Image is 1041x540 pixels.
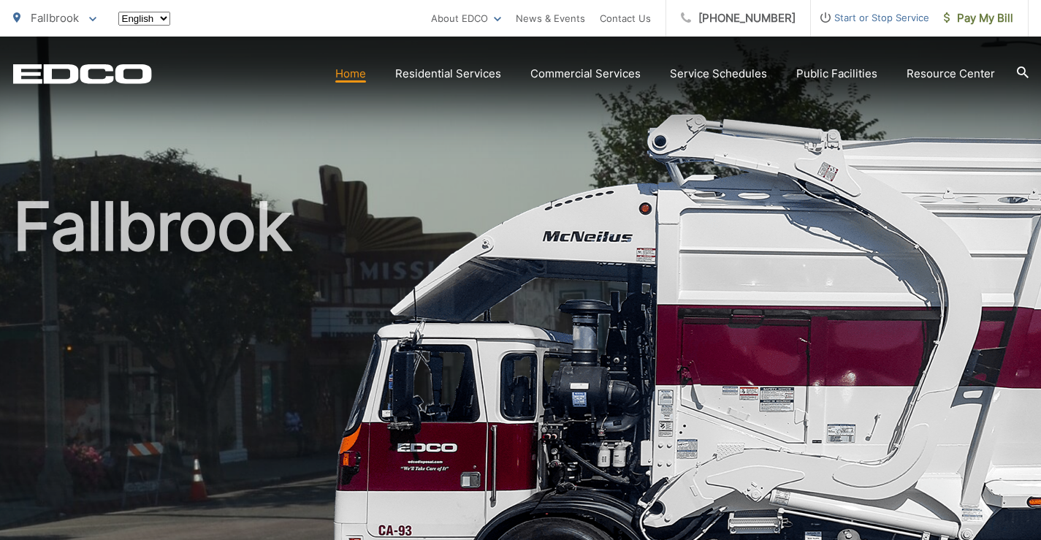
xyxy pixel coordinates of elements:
a: About EDCO [431,9,501,27]
a: Residential Services [395,65,501,83]
a: Contact Us [600,9,651,27]
select: Select a language [118,12,170,26]
a: Public Facilities [796,65,877,83]
span: Pay My Bill [944,9,1013,27]
a: Home [335,65,366,83]
a: EDCD logo. Return to the homepage. [13,64,152,84]
a: News & Events [516,9,585,27]
a: Resource Center [907,65,995,83]
a: Service Schedules [670,65,767,83]
a: Commercial Services [530,65,641,83]
span: Fallbrook [31,11,79,25]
